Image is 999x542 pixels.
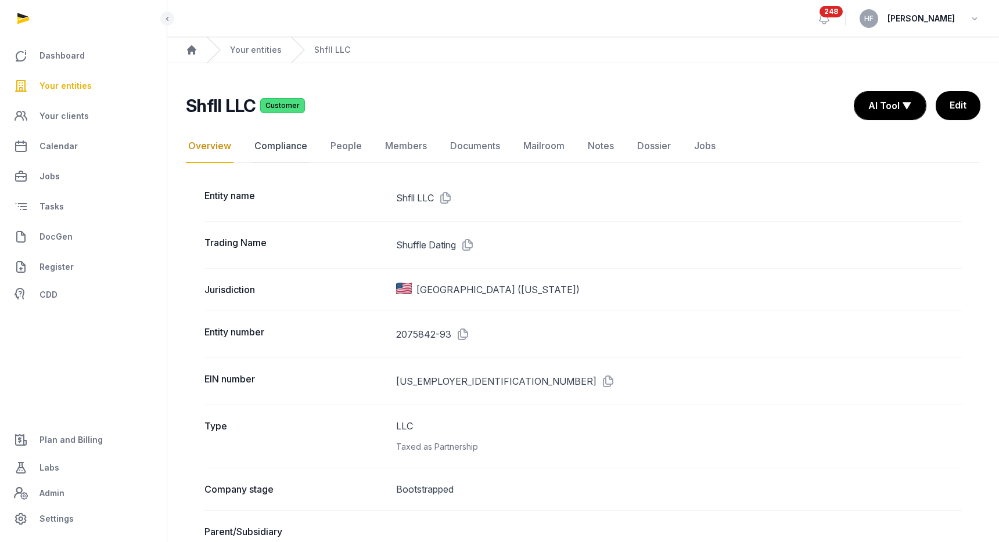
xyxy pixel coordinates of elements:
span: Admin [39,486,64,500]
dd: 2075842-93 [396,325,962,344]
a: Jobs [692,129,718,163]
span: [PERSON_NAME] [887,12,955,26]
a: Members [383,129,429,163]
span: 248 [820,6,843,17]
span: Customer [260,98,305,113]
dt: Jurisdiction [204,283,387,297]
span: Calendar [39,139,78,153]
div: Taxed as Partnership [396,440,962,454]
a: Notes [585,129,616,163]
span: Dashboard [39,49,85,63]
span: Settings [39,512,74,526]
a: Settings [9,505,157,533]
span: Jobs [39,169,60,183]
dd: Shfll LLC [396,189,962,207]
span: CDD [39,288,58,302]
span: Your clients [39,109,89,123]
a: DocGen [9,223,157,251]
dd: LLC [396,419,962,454]
dt: Entity name [204,189,387,207]
button: AI Tool ▼ [854,92,926,120]
span: Register [39,260,74,274]
span: Tasks [39,200,64,214]
a: Labs [9,454,157,482]
span: Labs [39,461,59,475]
a: Admin [9,482,157,505]
a: Tasks [9,193,157,221]
a: Overview [186,129,233,163]
dt: Type [204,419,387,454]
a: Your entities [230,44,282,56]
dt: Trading Name [204,236,387,254]
a: Dashboard [9,42,157,70]
a: Documents [448,129,502,163]
dt: Entity number [204,325,387,344]
h2: Shfll LLC [186,95,256,116]
a: Shfll LLC [314,44,350,56]
a: CDD [9,283,157,306]
button: HF [860,9,878,28]
a: Your clients [9,102,157,130]
a: Plan and Billing [9,426,157,454]
span: DocGen [39,230,73,244]
a: Mailroom [521,129,567,163]
a: Calendar [9,132,157,160]
a: Register [9,253,157,281]
dt: Parent/Subsidiary [204,525,387,539]
a: Compliance [252,129,310,163]
nav: Tabs [186,129,980,163]
a: Your entities [9,72,157,100]
span: Your entities [39,79,92,93]
a: Dossier [635,129,673,163]
span: HF [864,15,874,22]
a: People [328,129,364,163]
dt: EIN number [204,372,387,391]
dt: Company stage [204,482,387,496]
span: [GEOGRAPHIC_DATA] ([US_STATE]) [416,283,580,297]
dd: Shuffle Dating [396,236,962,254]
span: Plan and Billing [39,433,103,447]
a: Edit [936,91,980,120]
a: Jobs [9,162,157,190]
nav: Breadcrumb [167,37,999,63]
dd: Bootstrapped [396,482,962,496]
dd: [US_EMPLOYER_IDENTIFICATION_NUMBER] [396,372,962,391]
